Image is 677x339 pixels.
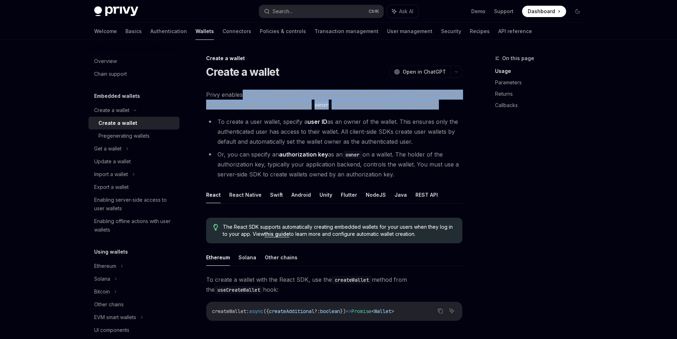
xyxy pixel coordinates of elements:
[94,300,124,309] div: Other chains
[206,65,279,78] h1: Create a wallet
[259,5,383,18] button: Search...CtrlK
[528,8,555,15] span: Dashboard
[351,308,371,314] span: Promise
[88,55,179,68] a: Overview
[94,287,110,296] div: Bitcoin
[206,117,462,147] li: To create a user wallet, specify a as an owner of the wallet. This ensures only the authenticated...
[291,186,311,203] button: Android
[195,23,214,40] a: Wallets
[263,308,269,314] span: ({
[394,186,407,203] button: Java
[447,306,456,316] button: Ask AI
[215,286,263,294] code: useCreateWallet
[315,308,320,314] span: ?:
[522,6,566,17] a: Dashboard
[88,129,179,142] a: Pregenerating wallets
[249,308,263,314] span: async
[403,68,446,75] span: Open in ChatGPT
[391,308,394,314] span: >
[495,77,589,88] a: Parameters
[213,224,218,231] svg: Tip
[498,23,532,40] a: API reference
[206,55,462,62] div: Create a wallet
[94,313,136,322] div: EVM smart wallets
[88,181,179,194] a: Export a wallet
[94,170,128,179] div: Import a wallet
[265,249,297,266] button: Other chains
[264,231,289,237] a: this guide
[88,298,179,311] a: Other chains
[319,186,332,203] button: Unity
[471,8,485,15] a: Demo
[389,66,450,78] button: Open in ChatGPT
[312,101,332,109] code: owner
[94,248,128,256] h5: Using wallets
[88,155,179,168] a: Update a wallet
[94,144,122,153] div: Get a wallet
[415,186,438,203] button: REST API
[125,23,142,40] a: Basics
[94,70,127,78] div: Chain support
[341,186,357,203] button: Flutter
[260,23,306,40] a: Policies & controls
[94,57,117,65] div: Overview
[206,249,230,266] button: Ethereum
[320,308,340,314] span: boolean
[270,186,283,203] button: Swift
[222,23,251,40] a: Connectors
[150,23,187,40] a: Authentication
[387,5,418,18] button: Ask AI
[495,100,589,111] a: Callbacks
[94,6,138,16] img: dark logo
[94,196,175,213] div: Enabling server-side access to user wallets
[94,275,110,283] div: Solana
[307,118,327,125] strong: user ID
[94,262,116,270] div: Ethereum
[206,186,221,203] button: React
[88,68,179,80] a: Chain support
[346,308,351,314] span: =>
[279,151,328,158] strong: authorization key
[94,326,129,334] div: UI components
[269,308,315,314] span: createAdditional
[206,275,462,295] span: To create a wallet with the React SDK, use the method from the hook:
[98,119,137,127] div: Create a wallet
[369,9,379,14] span: Ctrl K
[399,8,413,15] span: Ask AI
[94,183,129,191] div: Export a wallet
[212,308,246,314] span: createWallet
[343,151,362,159] code: owner
[88,324,179,337] a: UI components
[88,215,179,236] a: Enabling offline actions with user wallets
[315,23,378,40] a: Transaction management
[572,6,583,17] button: Toggle dark mode
[495,65,589,77] a: Usage
[340,308,346,314] span: })
[94,92,140,100] h5: Embedded wallets
[495,88,589,100] a: Returns
[332,276,372,284] code: createWallet
[436,306,445,316] button: Copy the contents from the code block
[374,308,391,314] span: Wallet
[246,308,249,314] span: :
[206,90,462,110] span: Privy enables you to programmatically create wallets embedded within your application. When you c...
[371,308,374,314] span: <
[98,132,150,140] div: Pregenerating wallets
[366,186,386,203] button: NodeJS
[441,23,461,40] a: Security
[229,186,262,203] button: React Native
[88,194,179,215] a: Enabling server-side access to user wallets
[223,223,455,238] span: The React SDK supports automatically creating embedded wallets for your users when they log in to...
[94,157,131,166] div: Update a wallet
[387,23,432,40] a: User management
[88,117,179,129] a: Create a wallet
[94,217,175,234] div: Enabling offline actions with user wallets
[494,8,514,15] a: Support
[206,149,462,179] li: Or, you can specify an as an on a wallet. The holder of the authorization key, typically your app...
[94,106,129,115] div: Create a wallet
[502,54,534,63] span: On this page
[238,249,256,266] button: Solana
[470,23,490,40] a: Recipes
[273,7,292,16] div: Search...
[94,23,117,40] a: Welcome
